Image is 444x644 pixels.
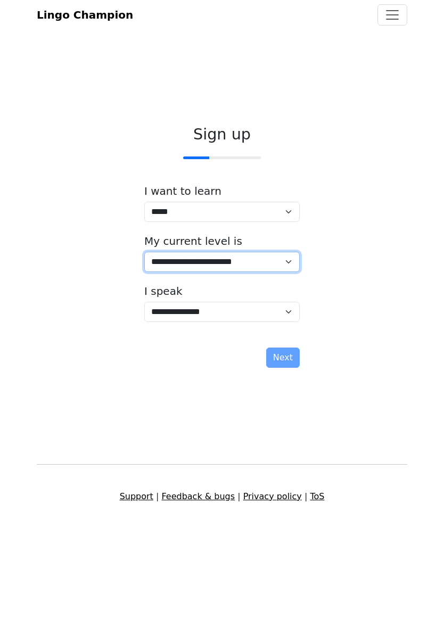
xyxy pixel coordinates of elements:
[377,4,407,26] button: Toggle navigation
[120,491,153,501] a: Support
[144,185,221,197] label: I want to learn
[30,490,414,503] div: | | |
[37,4,133,26] a: Lingo Champion
[144,285,183,298] label: I speak
[310,491,324,501] a: ToS
[144,125,300,143] h2: Sign up
[161,491,235,501] a: Feedback & bugs
[37,9,133,21] span: Lingo Champion
[243,491,302,501] a: Privacy policy
[144,235,242,247] label: My current level is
